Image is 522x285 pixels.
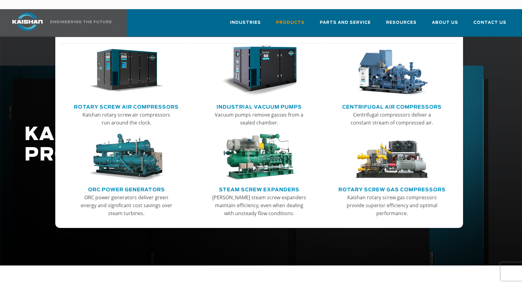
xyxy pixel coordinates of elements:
[230,15,261,35] a: Industries
[221,45,297,96] img: thumb-Industrial-Vacuum-Pumps
[386,15,417,35] a: Resources
[230,19,261,26] span: Industries
[89,134,164,181] img: thumb-ORC-Power-Generators
[276,15,305,35] a: Products
[211,111,307,127] p: Vacuum pumps remove gasses from a sealed chamber.
[473,15,506,35] a: Contact Us
[5,9,113,37] a: Kaishan USA
[342,102,442,111] a: Centrifugal Air Compressors
[79,193,174,217] p: ORC power generators deliver green energy and significant cost savings over steam turbines.
[386,19,417,26] span: Resources
[211,193,307,217] p: [PERSON_NAME] steam screw expanders maintain efficiency, even when dealing with unsteady flow con...
[338,184,446,193] a: Rotary Screw Gas Compressors
[74,102,179,111] a: Rotary Screw Air Compressors
[5,13,50,31] img: kaishan logo
[473,19,506,26] span: Contact Us
[344,193,440,217] p: Kaishan rotary screw gas compressors provide superior efficiency and optimal performance.
[276,19,305,26] span: Products
[79,111,174,127] p: Kaishan rotary screw air compressors run around the clock.
[344,111,440,127] p: Centrifugal compressors deliver a constant stream of compressed air.
[320,19,371,26] span: Parts and Service
[320,15,371,35] a: Parts and Service
[432,19,458,26] span: About Us
[88,184,165,193] a: ORC Power Generators
[89,45,164,96] img: thumb-Rotary-Screw-Air-Compressors
[354,45,429,96] img: thumb-Centrifugal-Air-Compressors
[219,184,299,193] a: Steam Screw Expanders
[217,102,302,111] a: Industrial Vacuum Pumps
[432,15,458,35] a: About Us
[354,134,429,181] img: thumb-Rotary-Screw-Gas-Compressors
[221,134,297,181] img: thumb-Steam-Screw-Expanders
[50,20,111,23] img: Engineering the future
[24,124,417,165] h1: KAISHAN PRODUCTS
